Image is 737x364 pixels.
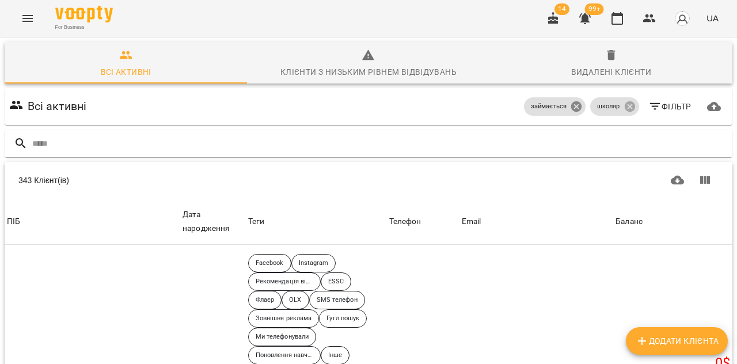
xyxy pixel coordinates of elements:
[626,327,728,355] button: Додати клієнта
[183,208,244,235] div: Дата народження
[706,12,719,24] span: UA
[644,96,696,117] button: Фільтр
[256,351,313,361] p: Поновлення навчання
[282,291,309,309] div: OLX
[648,100,692,113] span: Фільтр
[280,65,457,79] div: Клієнти з низьким рівнем відвідувань
[289,295,301,305] p: OLX
[585,3,604,15] span: 99+
[317,295,358,305] p: SMS телефон
[590,97,639,116] div: школяр
[635,334,719,348] span: Додати клієнта
[256,314,312,324] p: Зовнішня реклама
[28,97,87,115] h6: Всі активні
[7,215,20,229] div: ПІБ
[248,309,320,328] div: Зовнішня реклама
[389,215,457,229] span: Телефон
[462,215,481,229] div: Sort
[597,102,620,112] p: школяр
[256,259,284,268] p: Facebook
[571,65,651,79] div: Видалені клієнти
[101,65,151,79] div: Всі активні
[389,215,421,229] div: Sort
[7,215,178,229] span: ПІБ
[554,3,569,15] span: 14
[531,102,567,112] p: займається
[248,254,291,272] div: Facebook
[389,215,421,229] div: Телефон
[328,351,342,361] p: Інше
[55,6,113,22] img: Voopty Logo
[462,215,481,229] div: Email
[309,291,365,309] div: SMS телефон
[248,215,385,229] div: Теги
[616,215,643,229] div: Sort
[18,175,366,186] div: 343 Клієнт(ів)
[326,314,359,324] p: Гугл пошук
[248,291,282,309] div: Флаєр
[616,215,730,229] span: Баланс
[183,208,244,235] div: Sort
[248,328,317,346] div: Ми телефонували
[328,277,344,287] p: ESSC
[291,254,336,272] div: Instagram
[674,10,690,26] img: avatar_s.png
[256,332,309,342] p: Ми телефонували
[55,24,113,31] span: For Business
[321,272,351,291] div: ESSC
[702,7,723,29] button: UA
[14,5,41,32] button: Menu
[524,97,586,116] div: займається
[691,166,719,194] button: Показати колонки
[462,215,611,229] span: Email
[319,309,367,328] div: Гугл пошук
[616,215,643,229] div: Баланс
[248,272,321,291] div: Рекомендація від друзів знайомих тощо
[256,295,275,305] p: Флаєр
[664,166,692,194] button: Завантажити CSV
[5,162,732,199] div: Table Toolbar
[7,215,20,229] div: Sort
[256,277,313,287] p: Рекомендація від друзів знайомих тощо
[299,259,329,268] p: Instagram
